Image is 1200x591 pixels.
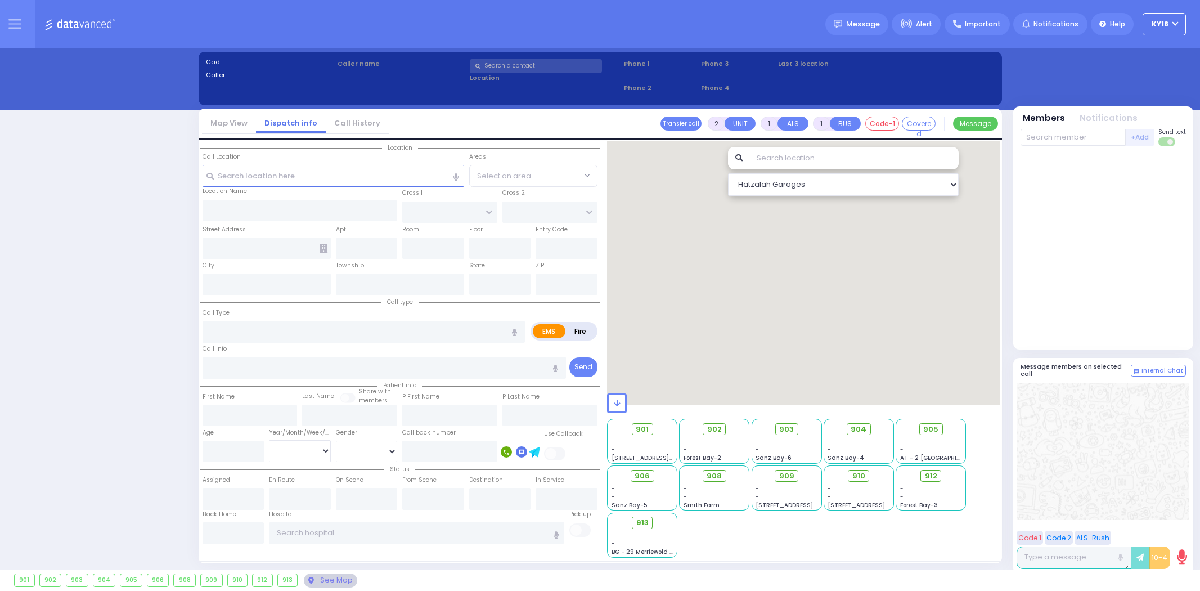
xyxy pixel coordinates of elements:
input: Search member [1021,129,1126,146]
label: Use Callback [544,429,583,438]
span: - [900,445,904,454]
label: Cross 2 [502,189,525,198]
span: Smith Farm [684,501,720,509]
span: members [359,396,388,405]
input: Search a contact [470,59,602,73]
label: Turn off text [1158,136,1176,147]
span: 908 [707,471,722,482]
span: 909 [779,471,794,482]
small: Share with [359,387,391,396]
label: Cad: [206,57,334,67]
span: 906 [635,471,650,482]
span: AT - 2 [GEOGRAPHIC_DATA] [900,454,983,462]
button: Code 2 [1045,531,1073,545]
label: Room [402,225,419,234]
div: 910 [228,574,248,586]
img: message.svg [834,20,842,28]
span: Other building occupants [320,244,327,253]
label: First Name [203,392,235,401]
span: Phone 3 [701,59,774,69]
span: - [612,445,615,454]
label: Fire [565,324,596,338]
label: Call Info [203,344,227,353]
img: Logo [44,17,119,31]
label: Last Name [302,392,334,401]
span: - [900,437,904,445]
span: - [756,437,759,445]
span: Important [965,19,1001,29]
span: Sanz Bay-4 [828,454,864,462]
span: - [612,531,615,539]
label: Floor [469,225,483,234]
a: Dispatch info [256,118,326,128]
span: - [684,437,687,445]
span: Phone 1 [624,59,697,69]
label: Areas [469,153,486,162]
span: Forest Bay-2 [684,454,721,462]
input: Search location here [203,165,464,186]
label: Call back number [402,428,456,437]
span: [STREET_ADDRESS][PERSON_NAME] [612,454,718,462]
label: Destination [469,476,503,485]
button: Internal Chat [1131,365,1186,377]
label: P First Name [402,392,439,401]
button: ALS-Rush [1075,531,1111,545]
span: Call type [381,298,419,306]
span: 910 [852,471,865,482]
button: Send [569,357,597,377]
button: Notifications [1080,112,1138,125]
label: Pick up [569,510,591,519]
label: Last 3 location [778,59,886,69]
div: 909 [201,574,222,586]
button: Covered [902,117,936,131]
label: Entry Code [536,225,568,234]
span: Help [1110,19,1125,29]
div: 908 [174,574,195,586]
span: - [684,445,687,454]
h5: Message members on selected call [1021,363,1131,378]
span: - [828,492,831,501]
span: [STREET_ADDRESS][PERSON_NAME] [828,501,934,509]
span: - [900,484,904,492]
span: - [684,492,687,501]
button: Members [1023,112,1065,125]
a: Call History [326,118,389,128]
button: ALS [777,117,808,131]
span: - [828,437,831,445]
div: 902 [40,574,61,586]
span: - [756,484,759,492]
span: Phone 4 [701,83,774,93]
label: City [203,261,214,270]
label: Age [203,428,214,437]
span: - [828,484,831,492]
span: [STREET_ADDRESS][PERSON_NAME] [756,501,862,509]
button: UNIT [725,117,756,131]
label: From Scene [402,476,437,485]
span: - [612,437,615,445]
span: Patient info [377,381,422,389]
span: Notifications [1033,19,1078,29]
label: EMS [533,324,565,338]
label: En Route [269,476,295,485]
label: On Scene [336,476,363,485]
button: Transfer call [660,117,702,131]
span: - [612,484,615,492]
span: - [900,492,904,501]
label: State [469,261,485,270]
span: - [612,492,615,501]
button: BUS [830,117,861,131]
button: Code 1 [1017,531,1043,545]
label: Location [470,73,620,83]
div: 905 [120,574,142,586]
div: Year/Month/Week/Day [269,428,331,437]
input: Search location [749,147,958,169]
label: Call Location [203,153,241,162]
label: Gender [336,428,357,437]
span: 903 [779,424,794,435]
span: 902 [707,424,722,435]
label: Back Home [203,510,236,519]
span: 904 [851,424,866,435]
div: 903 [66,574,88,586]
label: Cross 1 [402,189,423,198]
span: - [828,445,831,454]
